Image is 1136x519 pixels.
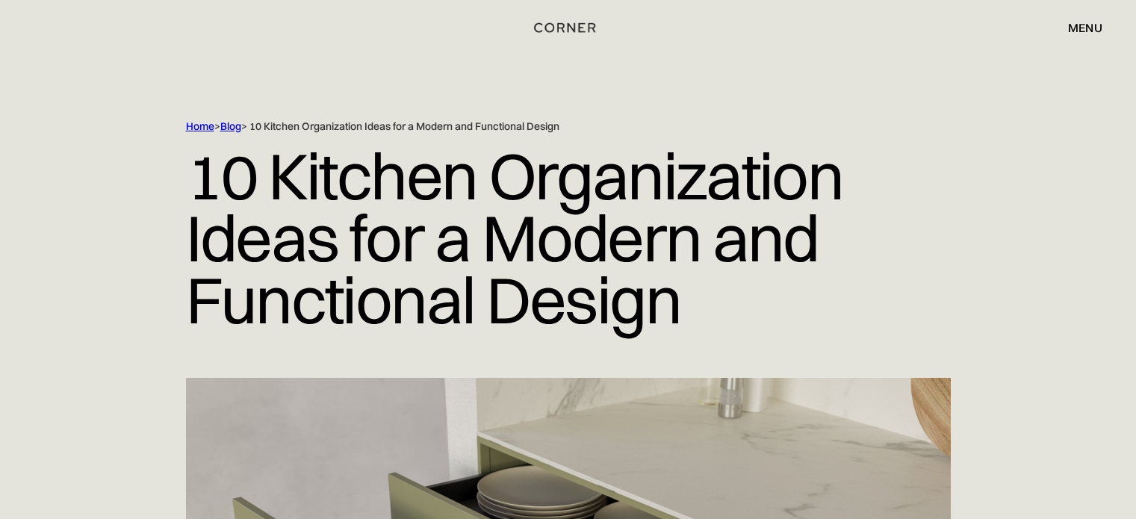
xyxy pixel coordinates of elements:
div: > > 10 Kitchen Organization Ideas for a Modern and Functional Design [186,119,888,134]
div: menu [1053,15,1102,40]
h1: 10 Kitchen Organization Ideas for a Modern and Functional Design [186,134,951,342]
a: Home [186,119,214,133]
div: menu [1068,22,1102,34]
a: Blog [220,119,241,133]
a: home [529,18,606,37]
